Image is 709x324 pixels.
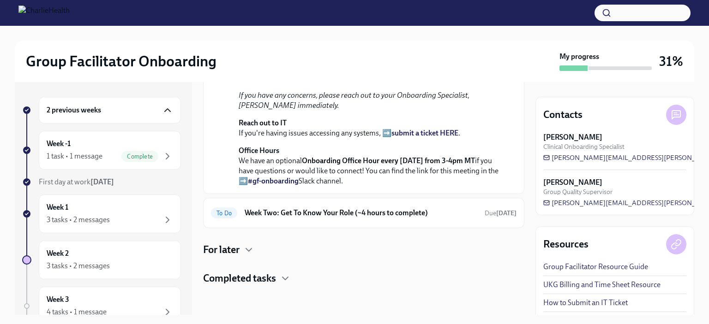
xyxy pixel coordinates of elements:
div: 1 task • 1 message [47,151,102,161]
h6: Week 3 [47,295,69,305]
a: How to Submit an IT Ticket [543,298,628,308]
h3: 31% [659,53,683,70]
div: 3 tasks • 2 messages [47,215,110,225]
a: #gf-onboarding [248,177,299,185]
h6: Week Two: Get To Know Your Role (~4 hours to complete) [245,208,477,218]
a: First day at work[DATE] [22,177,181,187]
a: submit a ticket HERE [391,129,458,137]
strong: [PERSON_NAME] [543,132,602,142]
a: Week 23 tasks • 2 messages [22,241,181,279]
strong: Onboarding Office Hour every [DATE] from 3-4pm MT [302,156,475,165]
span: First day at work [39,177,114,186]
div: 4 tasks • 1 message [47,307,107,317]
a: Week -11 task • 1 messageComplete [22,131,181,170]
div: For later [203,243,524,257]
a: To DoWeek Two: Get To Know Your Role (~4 hours to complete)Due[DATE] [211,206,517,220]
div: Completed tasks [203,271,524,285]
h6: Week 2 [47,248,69,259]
p: If you're having issues accessing any systems, ➡️ . [239,118,502,138]
span: To Do [211,210,237,217]
span: Group Quality Supervisor [543,188,613,196]
strong: Reach out to IT [239,118,287,127]
h6: 2 previous weeks [47,105,101,115]
a: Week 13 tasks • 2 messages [22,194,181,233]
h4: Completed tasks [203,271,276,285]
strong: [DATE] [90,177,114,186]
span: Complete [121,153,158,160]
div: 2 previous weeks [39,97,181,124]
span: Due [485,209,517,217]
h2: Group Facilitator Onboarding [26,52,216,71]
strong: [DATE] [496,209,517,217]
strong: My progress [559,52,599,62]
p: We have an optional if you have questions or would like to connect! You can find the link for thi... [239,146,502,186]
span: Clinical Onboarding Specialist [543,142,625,151]
strong: Office Hours [239,146,279,155]
em: If you have any concerns, please reach out to your Onboarding Specialist, [PERSON_NAME] immediately. [239,91,469,110]
h4: For later [203,243,240,257]
a: UKG Billing and Time Sheet Resource [543,280,661,290]
strong: [PERSON_NAME] [543,177,602,188]
a: Group Facilitator Resource Guide [543,262,648,272]
h6: Week -1 [47,139,71,149]
span: August 25th, 2025 10:00 [485,209,517,218]
h4: Contacts [543,108,583,122]
h4: Resources [543,237,589,251]
h6: Week 1 [47,202,68,212]
div: 3 tasks • 2 messages [47,261,110,271]
img: CharlieHealth [18,6,70,20]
